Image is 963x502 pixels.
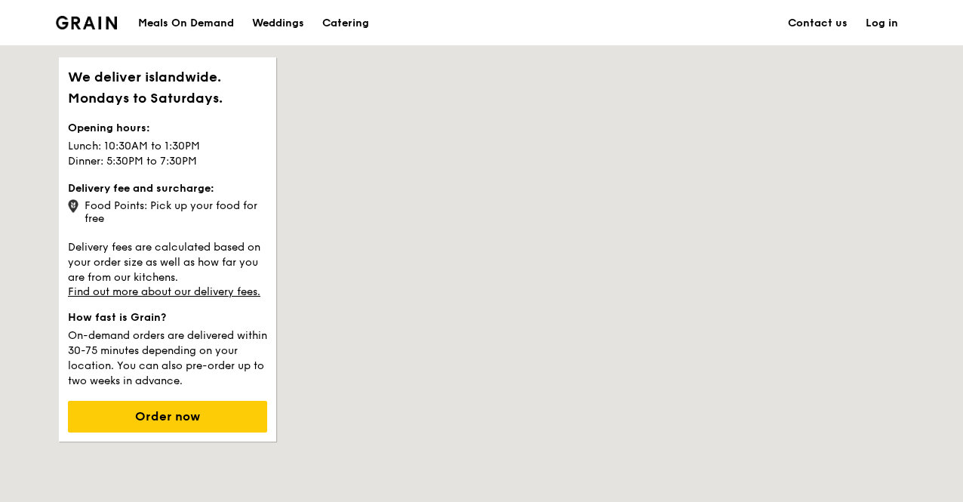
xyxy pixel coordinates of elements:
a: Weddings [243,1,313,46]
button: Order now [68,401,267,433]
img: Grain [56,16,117,29]
div: Catering [322,1,369,46]
a: Order now [68,411,267,423]
a: Contact us [779,1,857,46]
div: Meals On Demand [138,1,234,46]
a: Log in [857,1,907,46]
a: Find out more about our delivery fees. [68,285,260,298]
a: Catering [313,1,378,46]
div: Weddings [252,1,304,46]
strong: Delivery fee and surcharge: [68,182,214,195]
div: Food Points: Pick up your food for free [68,196,267,225]
strong: How fast is Grain? [68,311,166,324]
p: Delivery fees are calculated based on your order size as well as how far you are from our kitchens. [68,237,267,285]
img: icon-grain-marker.0ca718ca.png [68,199,78,213]
p: Lunch: 10:30AM to 1:30PM Dinner: 5:30PM to 7:30PM [68,136,267,169]
h1: We deliver islandwide. Mondays to Saturdays. [68,66,267,109]
strong: Opening hours: [68,122,150,134]
p: On-demand orders are delivered within 30-75 minutes depending on your location. You can also pre-... [68,325,267,389]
